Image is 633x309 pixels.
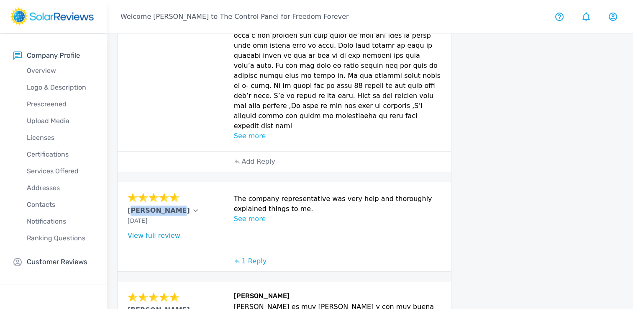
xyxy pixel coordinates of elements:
[13,213,107,230] a: Notifications
[13,62,107,79] a: Overview
[13,146,107,163] a: Certifications
[13,79,107,96] a: Logo & Description
[13,66,107,76] p: Overview
[27,50,80,61] p: Company Profile
[13,166,107,176] p: Services Offered
[13,183,107,193] p: Addresses
[13,149,107,160] p: Certifications
[13,163,107,180] a: Services Offered
[241,256,267,266] p: 1 Reply
[13,82,107,93] p: Logo & Description
[13,129,107,146] a: Licenses
[13,196,107,213] a: Contacts
[13,233,107,243] p: Ranking Questions
[234,194,441,214] p: The company representative was very help and thoroughly explained things to me.
[128,206,190,216] p: [PERSON_NAME]
[234,131,441,141] p: See more
[241,157,275,167] p: Add Reply
[13,133,107,143] p: Licenses
[120,12,349,22] p: Welcome [PERSON_NAME] to The Control Panel for Freedom Forever
[13,113,107,129] a: Upload Media
[13,116,107,126] p: Upload Media
[13,96,107,113] a: Prescreened
[234,292,441,302] h6: [PERSON_NAME]
[13,216,107,227] p: Notifications
[234,214,441,224] p: See more
[128,217,147,224] span: [DATE]
[13,200,107,210] p: Contacts
[128,232,180,239] a: View full review
[13,230,107,247] a: Ranking Questions
[13,180,107,196] a: Addresses
[27,257,87,267] p: Customer Reviews
[13,99,107,109] p: Prescreened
